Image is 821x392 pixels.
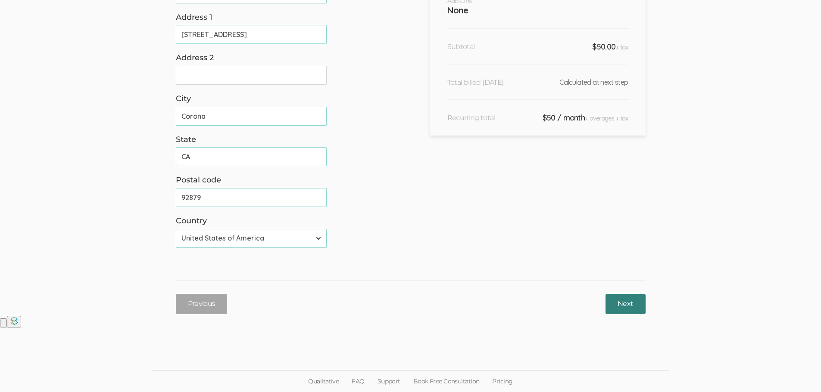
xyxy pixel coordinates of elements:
[447,5,628,15] h4: None
[176,52,236,64] label: Address 2
[447,114,495,122] h5: Recurring total
[176,216,236,227] label: Country
[615,43,628,51] span: + tax
[447,43,475,51] h5: Subtotal
[176,294,228,314] button: Previous
[543,113,628,123] h4: $50 / month
[176,175,236,186] label: Postal code
[176,134,236,145] label: State
[606,294,645,314] input: Next
[176,93,236,105] label: City
[447,78,504,86] h5: Total billed [DATE]
[585,114,628,122] span: + overages + tax
[778,351,821,392] iframe: Chat Widget
[176,12,236,23] label: Address 1
[592,42,628,52] h4: $50.00
[559,78,628,86] h4: Calculated at next step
